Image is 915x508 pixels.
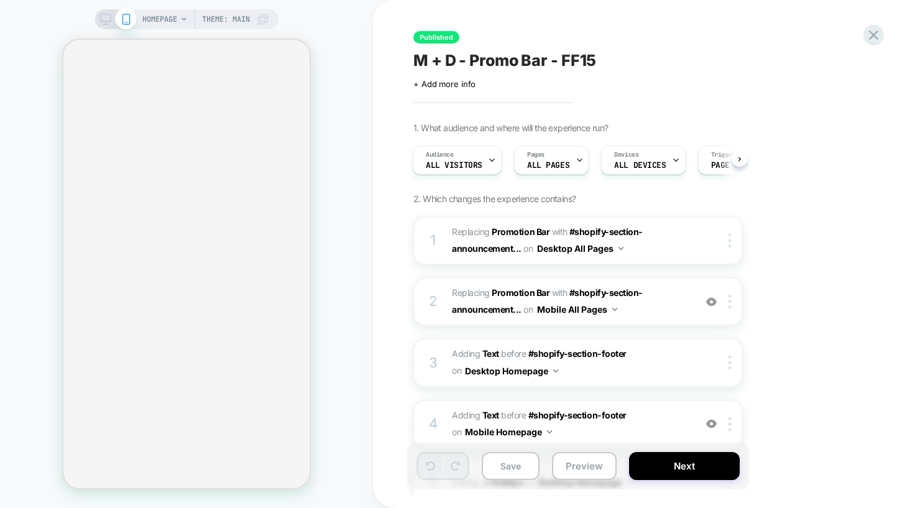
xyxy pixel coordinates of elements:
[413,51,596,70] span: M + D - Promo Bar - FF15
[711,150,735,159] span: Trigger
[492,287,549,298] b: Promotion Bar
[482,452,540,480] button: Save
[729,356,731,369] img: close
[426,150,454,159] span: Audience
[537,300,617,318] button: Mobile All Pages
[202,9,250,29] span: Theme: MAIN
[528,410,627,420] span: #shopify-section-footer
[618,247,623,250] img: down arrow
[413,31,459,44] span: Published
[528,348,627,359] span: #shopify-section-footer
[452,287,549,298] span: Replacing
[452,363,461,378] span: on
[482,348,499,359] b: Text
[552,287,568,298] span: WITH
[427,412,439,436] div: 4
[729,295,731,308] img: close
[729,234,731,247] img: close
[501,410,526,420] span: BEFORE
[527,161,569,170] span: ALL PAGES
[706,418,717,429] img: crossed eye
[452,348,499,359] span: Adding
[612,308,617,311] img: down arrow
[452,410,499,420] span: Adding
[413,122,608,133] span: 1. What audience and where will the experience run?
[629,452,740,480] button: Next
[523,241,533,256] span: on
[552,226,568,237] span: WITH
[523,302,533,317] span: on
[482,410,499,420] b: Text
[527,150,545,159] span: Pages
[427,351,439,376] div: 3
[465,362,558,380] button: Desktop Homepage
[501,348,526,359] span: BEFORE
[427,228,439,253] div: 1
[552,452,617,480] button: Preview
[413,79,476,89] span: + Add more info
[426,161,482,170] span: All Visitors
[537,239,623,257] button: Desktop All Pages
[427,289,439,314] div: 2
[614,161,666,170] span: ALL DEVICES
[553,369,558,372] img: down arrow
[465,423,552,441] button: Mobile Homepage
[547,430,552,433] img: down arrow
[729,417,731,431] img: close
[706,297,717,307] img: crossed eye
[452,226,549,237] span: Replacing
[614,150,638,159] span: Devices
[492,226,549,237] b: Promotion Bar
[142,9,177,29] span: HOMEPAGE
[413,193,576,204] span: 2. Which changes the experience contains?
[711,161,753,170] span: Page Load
[452,424,461,440] span: on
